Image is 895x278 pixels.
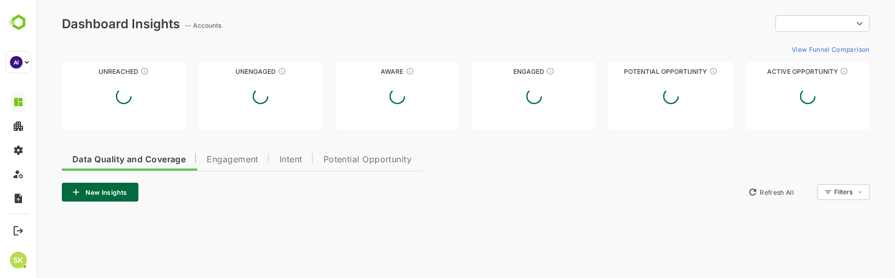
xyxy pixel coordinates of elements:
div: These accounts have just entered the buying cycle and need further nurturing [369,67,378,75]
div: These accounts have not been engaged with for a defined time period [104,67,112,75]
div: Unreached [25,68,149,75]
button: View Funnel Comparison [751,41,833,58]
span: Data Quality and Coverage [36,155,149,164]
button: New Insights [25,183,102,202]
div: Active Opportunity [709,68,833,75]
div: These accounts are MQAs and can be passed on to Inside Sales [673,67,681,75]
span: Intent [243,155,266,164]
img: BambooboxLogoMark.f1c84d78b4c51b1a7b5f700c9845e183.svg [5,13,32,32]
div: AI [10,56,23,69]
button: Logout [11,224,25,238]
div: Filters [796,183,833,202]
span: Potential Opportunity [287,155,375,164]
div: ​ [739,14,833,33]
div: Aware [299,68,423,75]
span: Engagement [170,155,222,164]
div: Filters [797,188,816,196]
div: These accounts have open opportunities which might be at any of the Sales Stages [803,67,812,75]
div: Unengaged [162,68,286,75]
button: Refresh All [707,184,762,201]
div: These accounts are warm, further nurturing would qualify them to MQAs [510,67,518,75]
ag: -- Accounts [148,21,188,29]
div: SK [10,252,27,269]
div: These accounts have not shown enough engagement and need nurturing [241,67,250,75]
div: Dashboard Insights [25,16,143,31]
div: Engaged [435,68,559,75]
div: Potential Opportunity [572,68,696,75]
